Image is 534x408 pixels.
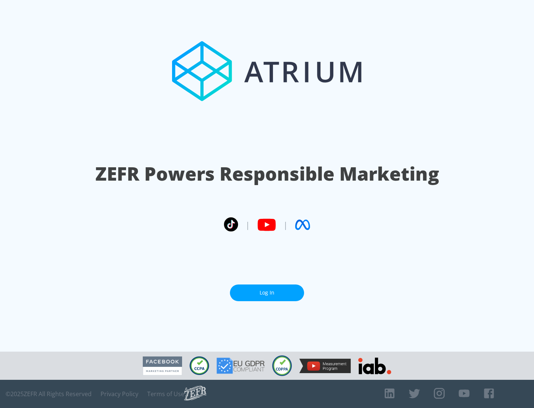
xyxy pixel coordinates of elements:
span: | [283,219,288,230]
h1: ZEFR Powers Responsible Marketing [95,161,439,187]
img: GDPR Compliant [217,358,265,374]
a: Log In [230,284,304,301]
span: | [245,219,250,230]
img: CCPA Compliant [189,356,209,375]
a: Privacy Policy [100,390,138,398]
img: Facebook Marketing Partner [143,356,182,375]
a: Terms of Use [147,390,184,398]
img: COPPA Compliant [272,355,292,376]
span: © 2025 ZEFR All Rights Reserved [6,390,92,398]
img: YouTube Measurement Program [299,359,351,373]
img: IAB [358,358,391,374]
